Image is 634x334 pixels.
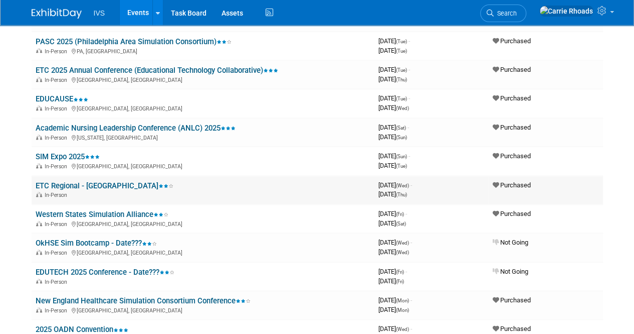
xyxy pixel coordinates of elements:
a: Academic Nursing Leadership Conference (ANLC) 2025 [36,124,236,133]
span: In-Person [45,105,70,112]
img: Carrie Rhoads [539,6,593,17]
span: [DATE] [378,219,406,227]
img: In-Person Event [36,221,42,226]
a: SIM Expo 2025 [36,152,100,161]
div: [GEOGRAPHIC_DATA], [GEOGRAPHIC_DATA] [36,306,370,314]
img: In-Person Event [36,279,42,284]
span: In-Person [45,135,70,141]
span: [DATE] [378,277,404,285]
span: [DATE] [378,239,412,246]
span: (Fri) [396,279,404,284]
span: In-Person [45,163,70,170]
span: Search [494,10,517,17]
div: [GEOGRAPHIC_DATA], [GEOGRAPHIC_DATA] [36,104,370,112]
span: - [410,296,412,304]
span: - [408,37,410,45]
span: (Sun) [396,135,407,140]
span: [DATE] [378,268,407,275]
img: In-Person Event [36,135,42,140]
span: [DATE] [378,162,407,169]
span: [DATE] [378,104,409,112]
a: New England Healthcare Simulation Consortium Conference [36,296,251,305]
a: PASC 2025 (Philadelphia Area Simulation Consortium) [36,37,232,46]
span: (Mon) [396,298,409,303]
span: In-Person [45,192,70,198]
span: Purchased [493,181,531,189]
img: In-Person Event [36,250,42,255]
span: (Wed) [396,250,409,255]
span: [DATE] [378,181,412,189]
span: Purchased [493,124,531,131]
a: ETC Regional - [GEOGRAPHIC_DATA] [36,181,173,190]
span: (Sun) [396,154,407,159]
img: In-Person Event [36,48,42,53]
span: Purchased [493,66,531,73]
span: (Sat) [396,221,406,227]
img: In-Person Event [36,307,42,312]
span: [DATE] [378,124,409,131]
span: In-Person [45,279,70,285]
span: (Mon) [396,307,409,313]
span: - [410,181,412,189]
div: [GEOGRAPHIC_DATA], [GEOGRAPHIC_DATA] [36,75,370,83]
span: Purchased [493,296,531,304]
a: ETC 2025 Annual Conference (Educational Technology Collaborative) [36,66,278,75]
span: - [410,239,412,246]
span: In-Person [45,307,70,314]
span: [DATE] [378,94,410,102]
a: 2025 OADN Convention [36,325,128,334]
span: (Tue) [396,39,407,44]
span: [DATE] [378,133,407,141]
span: - [408,94,410,102]
span: (Wed) [396,326,409,332]
span: [DATE] [378,248,409,256]
img: In-Person Event [36,163,42,168]
span: [DATE] [378,190,407,198]
span: (Thu) [396,77,407,82]
span: [DATE] [378,296,412,304]
span: [DATE] [378,75,407,83]
span: Not Going [493,268,528,275]
span: Not Going [493,239,528,246]
div: [US_STATE], [GEOGRAPHIC_DATA] [36,133,370,141]
span: - [408,66,410,73]
a: EDUCAUSE [36,94,88,103]
img: ExhibitDay [32,9,82,19]
span: [DATE] [378,152,410,160]
span: (Tue) [396,163,407,169]
span: (Thu) [396,192,407,197]
span: (Wed) [396,105,409,111]
span: [DATE] [378,47,407,54]
span: - [405,268,407,275]
a: Search [480,5,526,22]
span: Purchased [493,210,531,217]
div: [GEOGRAPHIC_DATA], [GEOGRAPHIC_DATA] [36,219,370,228]
span: [DATE] [378,325,412,332]
span: Purchased [493,152,531,160]
img: In-Person Event [36,77,42,82]
span: Purchased [493,325,531,332]
span: IVS [94,9,105,17]
a: OkHSE Sim Bootcamp - Date??? [36,239,157,248]
span: Purchased [493,37,531,45]
span: [DATE] [378,37,410,45]
span: In-Person [45,77,70,83]
span: In-Person [45,48,70,55]
div: [GEOGRAPHIC_DATA], [GEOGRAPHIC_DATA] [36,162,370,170]
a: Western States Simulation Alliance [36,210,168,219]
span: (Tue) [396,96,407,101]
img: In-Person Event [36,105,42,110]
div: PA, [GEOGRAPHIC_DATA] [36,47,370,55]
span: Purchased [493,94,531,102]
span: In-Person [45,221,70,228]
span: [DATE] [378,66,410,73]
span: [DATE] [378,210,407,217]
a: EDUTECH 2025 Conference - Date??? [36,268,174,277]
span: - [408,152,410,160]
span: (Tue) [396,48,407,54]
span: (Tue) [396,67,407,73]
span: (Sat) [396,125,406,131]
span: In-Person [45,250,70,256]
span: (Fri) [396,269,404,275]
span: - [410,325,412,332]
